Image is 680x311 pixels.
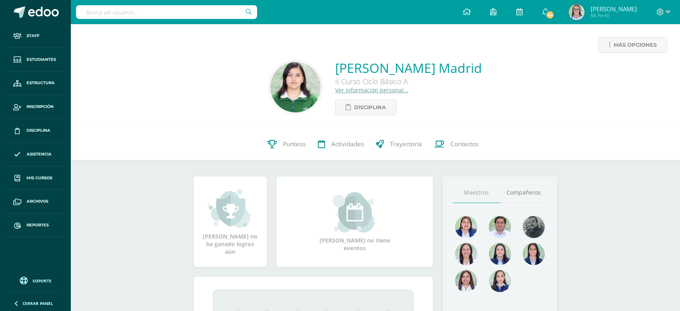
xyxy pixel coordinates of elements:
[591,12,637,19] span: Mi Perfil
[27,151,52,158] span: Asistencia
[428,128,484,160] a: Contactos
[6,95,64,119] a: Inscripción
[6,190,64,214] a: Archivos
[76,5,257,19] input: Busca un usuario...
[27,56,56,63] span: Estudiantes
[335,86,408,94] a: Ver información personal...
[6,72,64,95] a: Estructura
[598,37,667,53] a: Más opciones
[489,243,511,265] img: 421193c219fb0d09e137c3cdd2ddbd05.png
[500,182,548,203] a: Compañeros
[6,48,64,72] a: Estudiantes
[523,243,545,265] img: d4e0c534ae446c0d00535d3bb96704e9.png
[333,192,377,232] img: event_small.png
[390,140,422,148] span: Trayectoria
[489,270,511,292] img: e0582db7cc524a9960c08d03de9ec803.png
[335,59,482,77] a: [PERSON_NAME] Madrid
[27,104,54,110] span: Inscripción
[489,216,511,238] img: 1e7bfa517bf798cc96a9d855bf172288.png
[23,301,53,306] span: Cerrar panel
[455,216,477,238] img: 135afc2e3c36cc19cf7f4a6ffd4441d1.png
[354,100,386,115] span: Disciplina
[283,140,306,148] span: Punteos
[453,182,500,203] a: Maestros
[208,188,252,228] img: achievement_small.png
[270,62,321,112] img: 9086f49fb6595548251639dae89a2443.png
[591,5,637,13] span: [PERSON_NAME]
[523,216,545,238] img: 4179e05c207095638826b52d0d6e7b97.png
[450,140,478,148] span: Contactos
[335,100,396,115] a: Disciplina
[569,4,585,20] img: 04502d3ebb6155621d07acff4f663ff2.png
[202,188,259,255] div: [PERSON_NAME] no ha ganado logros aún
[6,143,64,166] a: Asistencia
[6,24,64,48] a: Staff
[27,175,52,181] span: Mis cursos
[6,214,64,237] a: Reportes
[314,192,395,252] div: [PERSON_NAME] no tiene eventos
[370,128,428,160] a: Trayectoria
[6,119,64,143] a: Disciplina
[10,275,61,286] a: Soporte
[312,128,370,160] a: Actividades
[27,198,48,205] span: Archivos
[33,278,52,284] span: Soporte
[27,33,39,39] span: Staff
[546,10,554,19] span: 44
[262,128,312,160] a: Punteos
[27,222,49,228] span: Reportes
[27,127,50,134] span: Disciplina
[455,270,477,292] img: 1be4a43e63524e8157c558615cd4c825.png
[6,166,64,190] a: Mis cursos
[455,243,477,265] img: 78f4197572b4db04b380d46154379998.png
[614,37,657,52] span: Más opciones
[335,77,482,86] div: II Curso Ciclo Básico A
[331,140,364,148] span: Actividades
[27,80,55,86] span: Estructura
